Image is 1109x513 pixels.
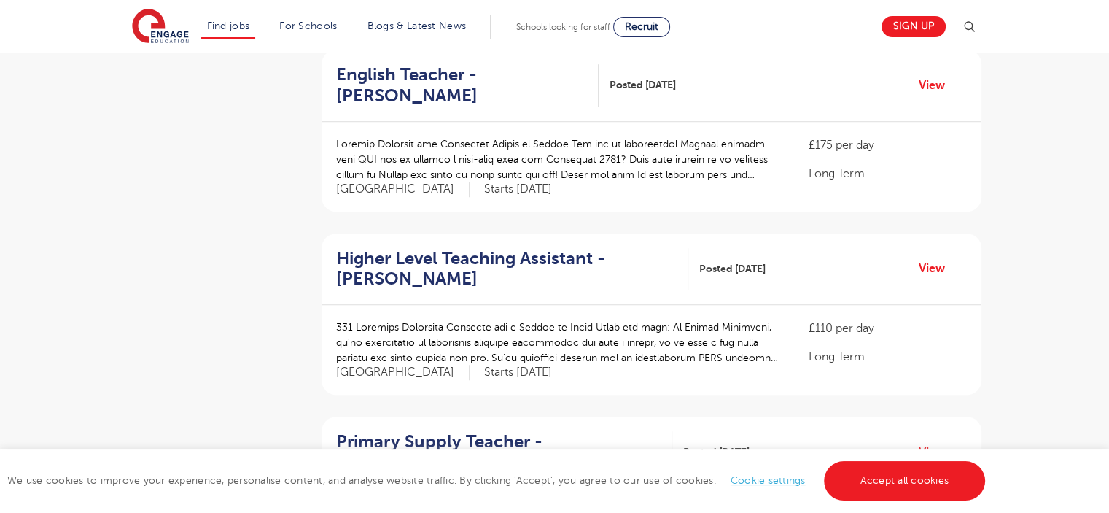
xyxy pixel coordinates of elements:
a: Cookie settings [731,475,806,486]
p: 331 Loremips Dolorsita Consecte adi e Seddoe te Incid Utlab etd magn: Al Enimad Minimveni, qu’no ... [336,320,780,366]
span: Schools looking for staff [516,22,610,32]
a: For Schools [279,20,337,31]
span: Posted [DATE] [683,444,750,460]
p: Long Term [809,165,966,182]
span: We use cookies to improve your experience, personalise content, and analyse website traffic. By c... [7,475,989,486]
p: £175 per day [809,136,966,154]
h2: English Teacher - [PERSON_NAME] [336,64,588,107]
span: [GEOGRAPHIC_DATA] [336,365,470,380]
a: Sign up [882,16,946,37]
p: Starts [DATE] [484,182,552,197]
a: Accept all cookies [824,461,986,501]
p: Loremip Dolorsit ame Consectet Adipis el Seddoe Tem inc ut laboreetdol Magnaal enimadm veni QUI n... [336,136,780,182]
p: £110 per day [809,320,966,337]
h2: Primary Supply Teacher - [GEOGRAPHIC_DATA] [336,431,661,474]
a: Primary Supply Teacher - [GEOGRAPHIC_DATA] [336,431,672,474]
a: Higher Level Teaching Assistant - [PERSON_NAME] [336,248,689,290]
h2: Higher Level Teaching Assistant - [PERSON_NAME] [336,248,677,290]
a: View [919,259,956,278]
span: Posted [DATE] [610,77,676,93]
a: English Teacher - [PERSON_NAME] [336,64,599,107]
a: Recruit [613,17,670,37]
span: Recruit [625,21,658,32]
a: Find jobs [207,20,250,31]
a: View [919,76,956,95]
span: [GEOGRAPHIC_DATA] [336,182,470,197]
img: Engage Education [132,9,189,45]
a: View [919,443,956,462]
p: Long Term [809,348,966,366]
a: Blogs & Latest News [367,20,467,31]
p: Starts [DATE] [484,365,552,380]
span: Posted [DATE] [699,261,766,277]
